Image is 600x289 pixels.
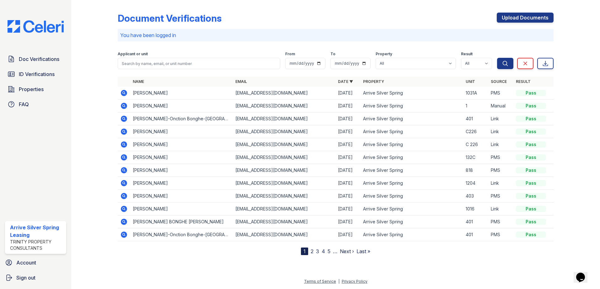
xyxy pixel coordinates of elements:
[488,151,513,164] td: PMS
[130,177,233,190] td: [PERSON_NAME]
[342,279,367,284] a: Privacy Policy
[516,206,546,212] div: Pass
[5,68,66,80] a: ID Verifications
[463,164,488,177] td: 818
[488,215,513,228] td: PMS
[516,232,546,238] div: Pass
[133,79,144,84] a: Name
[5,98,66,111] a: FAQ
[335,87,361,100] td: [DATE]
[311,248,313,254] a: 2
[361,228,463,241] td: Arrive Silver Spring
[574,264,594,283] iframe: chat widget
[322,248,325,254] a: 4
[3,271,69,284] a: Sign out
[463,228,488,241] td: 401
[361,125,463,138] td: Arrive Silver Spring
[120,31,551,39] p: You have been logged in
[488,190,513,203] td: PMS
[463,177,488,190] td: 1204
[335,112,361,125] td: [DATE]
[233,228,335,241] td: [EMAIL_ADDRESS][DOMAIN_NAME]
[130,203,233,215] td: [PERSON_NAME]
[235,79,247,84] a: Email
[130,164,233,177] td: [PERSON_NAME]
[488,100,513,112] td: Manual
[463,100,488,112] td: 1
[461,52,473,57] label: Result
[463,125,488,138] td: C226
[361,100,463,112] td: Arrive Silver Spring
[16,259,36,266] span: Account
[361,190,463,203] td: Arrive Silver Spring
[361,138,463,151] td: Arrive Silver Spring
[130,138,233,151] td: [PERSON_NAME]
[335,215,361,228] td: [DATE]
[338,79,353,84] a: Date ▼
[19,55,59,63] span: Doc Verifications
[233,100,335,112] td: [EMAIL_ADDRESS][DOMAIN_NAME]
[304,279,336,284] a: Terms of Service
[335,203,361,215] td: [DATE]
[130,228,233,241] td: [PERSON_NAME]-Onction Bonghe-[GEOGRAPHIC_DATA]
[361,177,463,190] td: Arrive Silver Spring
[19,85,44,93] span: Properties
[340,248,354,254] a: Next ›
[488,203,513,215] td: Link
[233,87,335,100] td: [EMAIL_ADDRESS][DOMAIN_NAME]
[516,193,546,199] div: Pass
[516,116,546,122] div: Pass
[488,112,513,125] td: Link
[233,164,335,177] td: [EMAIL_ADDRESS][DOMAIN_NAME]
[356,248,370,254] a: Last »
[361,112,463,125] td: Arrive Silver Spring
[118,13,222,24] div: Document Verifications
[466,79,475,84] a: Unit
[330,52,335,57] label: To
[488,228,513,241] td: PMS
[130,100,233,112] td: [PERSON_NAME]
[516,79,531,84] a: Result
[335,177,361,190] td: [DATE]
[3,20,69,33] img: CE_Logo_Blue-a8612792a0a2168367f1c8372b55b34899dd931a85d93a1a3d3e32e68fde9ad4.png
[335,164,361,177] td: [DATE]
[361,203,463,215] td: Arrive Silver Spring
[233,177,335,190] td: [EMAIL_ADDRESS][DOMAIN_NAME]
[376,52,392,57] label: Property
[130,112,233,125] td: [PERSON_NAME]-Onction Bonghe-[GEOGRAPHIC_DATA]
[5,83,66,95] a: Properties
[491,79,507,84] a: Source
[5,53,66,65] a: Doc Verifications
[335,100,361,112] td: [DATE]
[516,167,546,173] div: Pass
[19,70,55,78] span: ID Verifications
[516,103,546,109] div: Pass
[497,13,554,23] a: Upload Documents
[3,256,69,269] a: Account
[463,203,488,215] td: 1016
[516,90,546,96] div: Pass
[488,164,513,177] td: PMS
[233,112,335,125] td: [EMAIL_ADDRESS][DOMAIN_NAME]
[10,239,64,251] div: Trinity Property Consultants
[516,141,546,148] div: Pass
[361,151,463,164] td: Arrive Silver Spring
[335,190,361,203] td: [DATE]
[463,151,488,164] td: 132C
[301,248,308,255] div: 1
[335,125,361,138] td: [DATE]
[488,125,513,138] td: Link
[130,215,233,228] td: [PERSON_NAME] BONGHE [PERSON_NAME]
[233,203,335,215] td: [EMAIL_ADDRESS][DOMAIN_NAME]
[118,58,280,69] input: Search by name, email, or unit number
[233,190,335,203] td: [EMAIL_ADDRESS][DOMAIN_NAME]
[335,151,361,164] td: [DATE]
[328,248,330,254] a: 5
[118,52,148,57] label: Applicant or unit
[233,215,335,228] td: [EMAIL_ADDRESS][DOMAIN_NAME]
[516,219,546,225] div: Pass
[361,215,463,228] td: Arrive Silver Spring
[488,138,513,151] td: Link
[316,248,319,254] a: 3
